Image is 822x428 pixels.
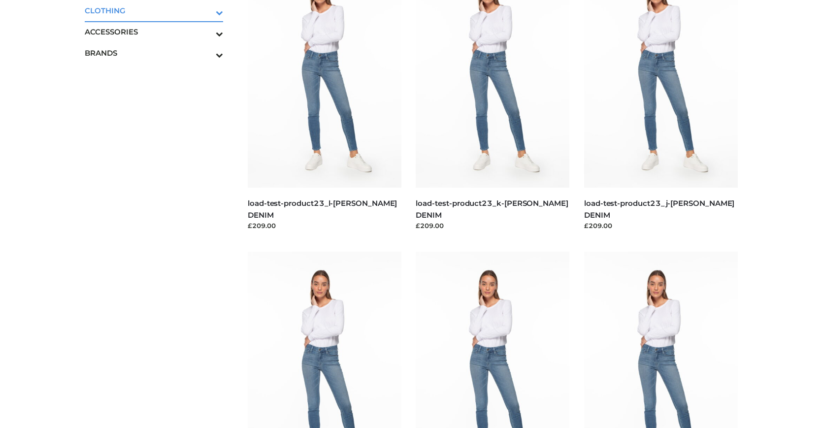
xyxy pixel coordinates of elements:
[416,198,568,219] a: load-test-product23_k-[PERSON_NAME] DENIM
[248,198,397,219] a: load-test-product23_l-[PERSON_NAME] DENIM
[85,26,224,37] span: ACCESSORIES
[189,42,223,64] button: Toggle Submenu
[85,47,224,59] span: BRANDS
[85,21,224,42] a: ACCESSORIESToggle Submenu
[416,221,569,230] div: £209.00
[584,221,738,230] div: £209.00
[189,21,223,42] button: Toggle Submenu
[85,42,224,64] a: BRANDSToggle Submenu
[584,198,734,219] a: load-test-product23_j-[PERSON_NAME] DENIM
[248,221,401,230] div: £209.00
[85,5,224,16] span: CLOTHING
